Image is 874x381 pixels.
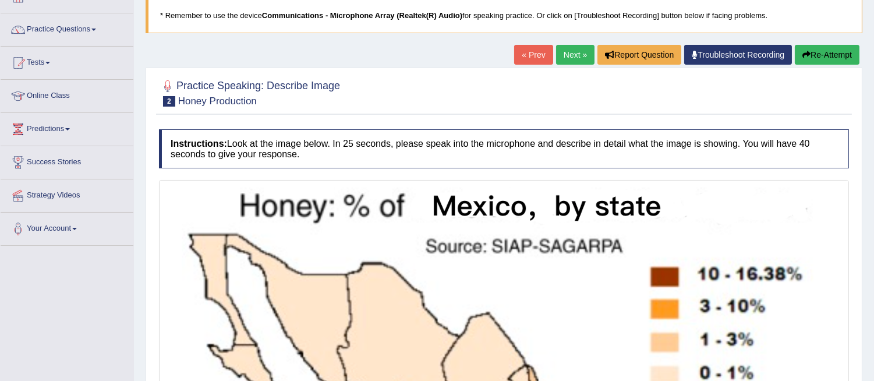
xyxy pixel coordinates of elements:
[597,45,681,65] button: Report Question
[159,129,849,168] h4: Look at the image below. In 25 seconds, please speak into the microphone and describe in detail w...
[1,179,133,209] a: Strategy Videos
[1,113,133,142] a: Predictions
[159,77,340,107] h2: Practice Speaking: Describe Image
[163,96,175,107] span: 2
[171,139,227,149] b: Instructions:
[262,11,462,20] b: Communications - Microphone Array (Realtek(R) Audio)
[795,45,859,65] button: Re-Attempt
[1,213,133,242] a: Your Account
[1,146,133,175] a: Success Stories
[1,47,133,76] a: Tests
[178,96,257,107] small: Honey Production
[514,45,553,65] a: « Prev
[684,45,792,65] a: Troubleshoot Recording
[1,80,133,109] a: Online Class
[556,45,595,65] a: Next »
[1,13,133,43] a: Practice Questions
